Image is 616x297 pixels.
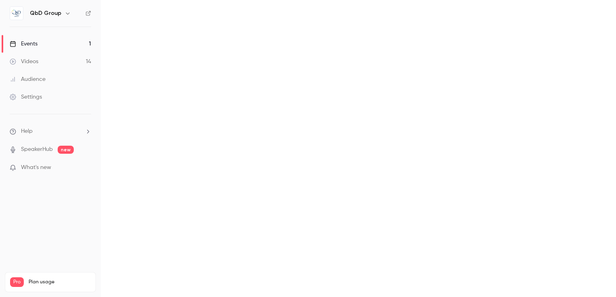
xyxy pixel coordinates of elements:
span: new [58,146,74,154]
div: Videos [10,58,38,66]
li: help-dropdown-opener [10,127,91,136]
img: QbD Group [10,7,23,20]
span: What's new [21,163,51,172]
div: Audience [10,75,46,83]
div: Settings [10,93,42,101]
iframe: Noticeable Trigger [81,164,91,171]
div: Events [10,40,37,48]
h6: QbD Group [30,9,61,17]
span: Pro [10,277,24,287]
span: Help [21,127,33,136]
span: Plan usage [29,279,91,285]
a: SpeakerHub [21,145,53,154]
